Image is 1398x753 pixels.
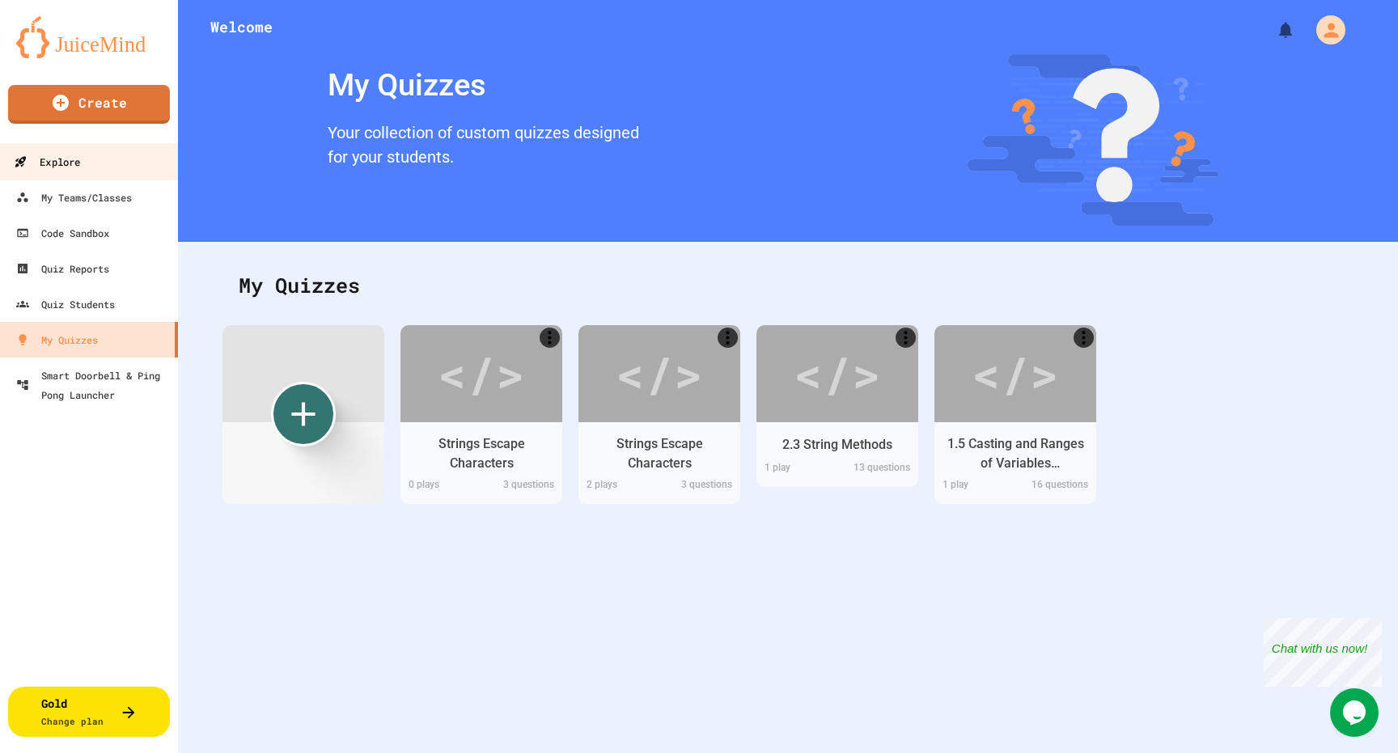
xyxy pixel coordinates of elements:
[8,85,170,124] a: Create
[1330,688,1382,737] iframe: chat widget
[14,152,80,172] div: Explore
[16,366,172,404] div: Smart Doorbell & Ping Pong Launcher
[320,116,647,177] div: Your collection of custom quizzes designed for your students.
[16,223,109,243] div: Code Sandbox
[659,477,740,496] div: 3 questions
[1246,16,1299,44] div: My Notifications
[41,695,104,729] div: Gold
[16,188,132,207] div: My Teams/Classes
[578,477,659,496] div: 2 play s
[794,337,881,410] div: </>
[947,434,1084,473] div: 1.5 Casting and Ranges of Variables [PERSON_NAME]
[718,328,738,348] a: More
[481,477,562,496] div: 3 questions
[616,337,703,410] div: </>
[1264,618,1382,687] iframe: chat widget
[1299,11,1349,49] div: My Account
[540,328,560,348] a: More
[591,434,728,473] div: Strings Escape Characters
[320,54,647,116] div: My Quizzes
[896,328,916,348] a: More
[968,54,1219,226] img: banner-image-my-quizzes.png
[16,259,109,278] div: Quiz Reports
[782,435,892,455] div: 2.3 String Methods
[934,477,1015,496] div: 1 play
[1015,477,1096,496] div: 16 questions
[41,715,104,727] span: Change plan
[16,330,98,349] div: My Quizzes
[16,16,162,58] img: logo-orange.svg
[222,254,1354,317] div: My Quizzes
[16,294,115,314] div: Quiz Students
[837,460,918,479] div: 13 questions
[972,337,1059,410] div: </>
[1074,328,1094,348] a: More
[413,434,550,473] div: Strings Escape Characters
[756,460,837,479] div: 1 play
[271,382,336,446] div: Create new
[400,477,481,496] div: 0 play s
[438,337,525,410] div: </>
[8,687,170,737] button: GoldChange plan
